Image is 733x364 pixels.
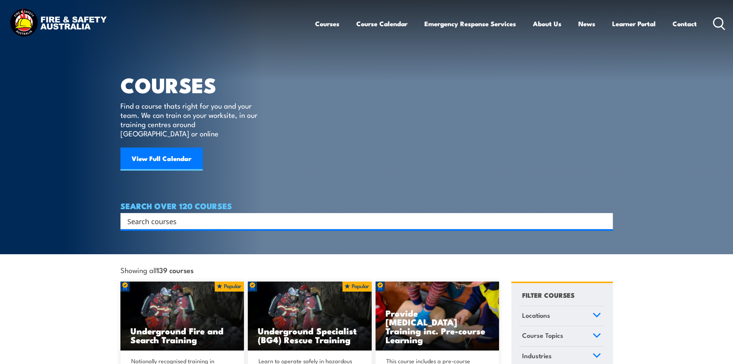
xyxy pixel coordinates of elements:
span: Showing all [120,266,194,274]
a: Courses [315,13,339,34]
h4: SEARCH OVER 120 COURSES [120,201,613,210]
h3: Underground Fire and Search Training [130,326,234,344]
a: Course Topics [519,326,604,346]
a: News [578,13,595,34]
a: Provide [MEDICAL_DATA] Training inc. Pre-course Learning [376,282,499,351]
a: Course Calendar [356,13,407,34]
span: Locations [522,310,550,320]
a: Learner Portal [612,13,656,34]
a: Underground Fire and Search Training [120,282,244,351]
button: Search magnifier button [599,216,610,226]
a: Locations [519,306,604,326]
a: Emergency Response Services [424,13,516,34]
h3: Provide [MEDICAL_DATA] Training inc. Pre-course Learning [386,309,489,344]
img: Low Voltage Rescue and Provide CPR [376,282,499,351]
a: About Us [533,13,561,34]
a: Contact [673,13,697,34]
h4: FILTER COURSES [522,290,574,300]
span: Course Topics [522,330,563,341]
p: Find a course thats right for you and your team. We can train on your worksite, in our training c... [120,101,261,138]
h1: COURSES [120,75,269,94]
a: Underground Specialist (BG4) Rescue Training [248,282,372,351]
img: Underground mine rescue [120,282,244,351]
strong: 139 courses [157,265,194,275]
h3: Underground Specialist (BG4) Rescue Training [258,326,362,344]
input: Search input [127,215,596,227]
span: Industries [522,351,552,361]
img: Underground mine rescue [248,282,372,351]
a: View Full Calendar [120,148,203,171]
form: Search form [129,216,598,226]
